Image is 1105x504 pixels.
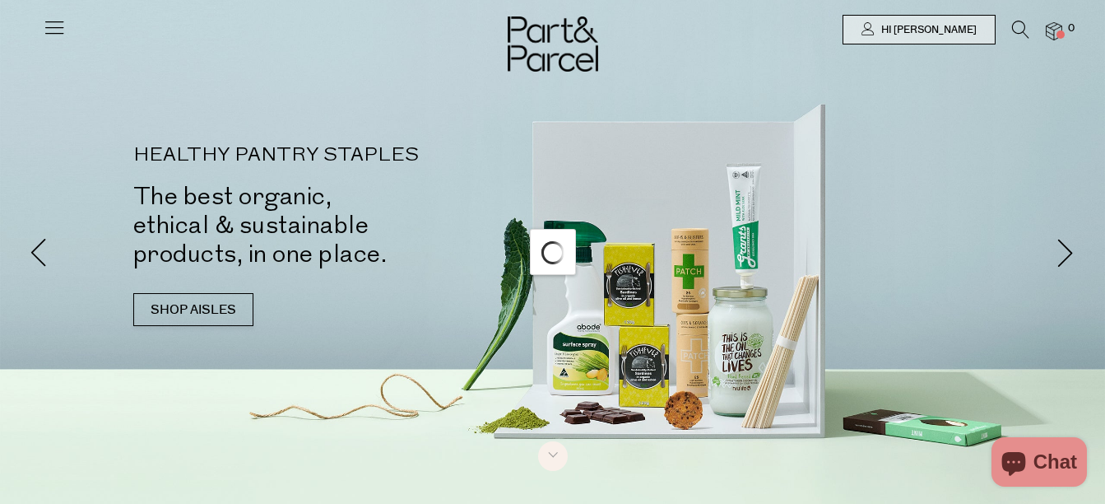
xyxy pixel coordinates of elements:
a: SHOP AISLES [133,293,253,326]
span: 0 [1064,21,1079,36]
p: HEALTHY PANTRY STAPLES [133,146,578,166]
inbox-online-store-chat: Shopify online store chat [987,437,1092,491]
span: Hi [PERSON_NAME] [877,23,977,37]
h2: The best organic, ethical & sustainable products, in one place. [133,182,578,268]
img: Part&Parcel [508,16,598,72]
a: Hi [PERSON_NAME] [843,15,996,44]
a: 0 [1046,22,1062,40]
